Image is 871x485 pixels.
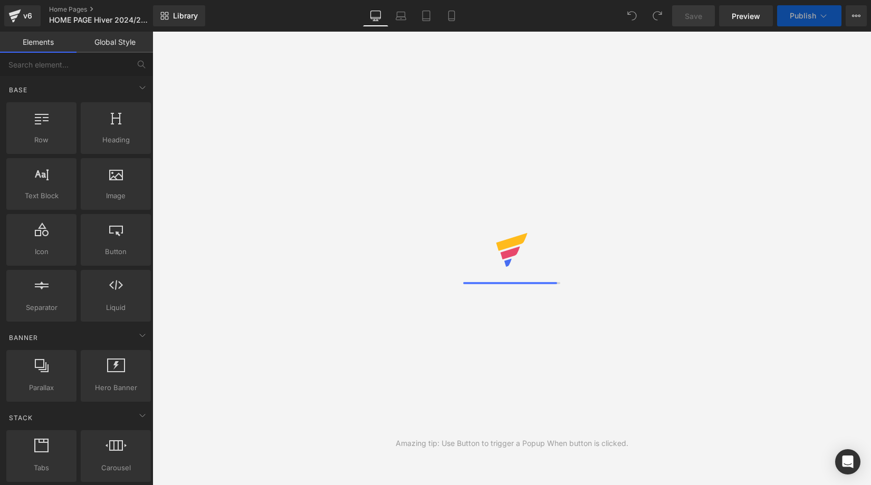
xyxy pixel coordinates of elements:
a: Preview [719,5,773,26]
span: Liquid [84,302,148,313]
span: Heading [84,134,148,145]
span: Tabs [9,462,73,473]
span: Base [8,85,28,95]
button: Publish [777,5,841,26]
div: v6 [21,9,34,23]
button: More [846,5,867,26]
span: Hero Banner [84,382,148,393]
a: Tablet [414,5,439,26]
button: Undo [621,5,643,26]
span: Library [173,11,198,21]
span: Button [84,246,148,257]
a: New Library [153,5,205,26]
span: Text Block [9,190,73,201]
a: v6 [4,5,41,26]
span: HOME PAGE Hiver 2024/25 (Gilet) [49,16,150,24]
span: Banner [8,333,39,343]
span: Image [84,190,148,201]
span: Row [9,134,73,145]
span: Parallax [9,382,73,393]
a: Mobile [439,5,464,26]
div: Open Intercom Messenger [835,449,860,474]
span: Separator [9,302,73,313]
a: Laptop [388,5,414,26]
div: Amazing tip: Use Button to trigger a Popup When button is clicked. [396,438,628,449]
span: Carousel [84,462,148,473]
a: Desktop [363,5,388,26]
a: Home Pages [49,5,170,14]
span: Publish [790,12,816,20]
span: Preview [732,11,760,22]
span: Icon [9,246,73,257]
a: Global Style [76,32,153,53]
button: Redo [647,5,668,26]
span: Stack [8,413,34,423]
span: Save [685,11,702,22]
